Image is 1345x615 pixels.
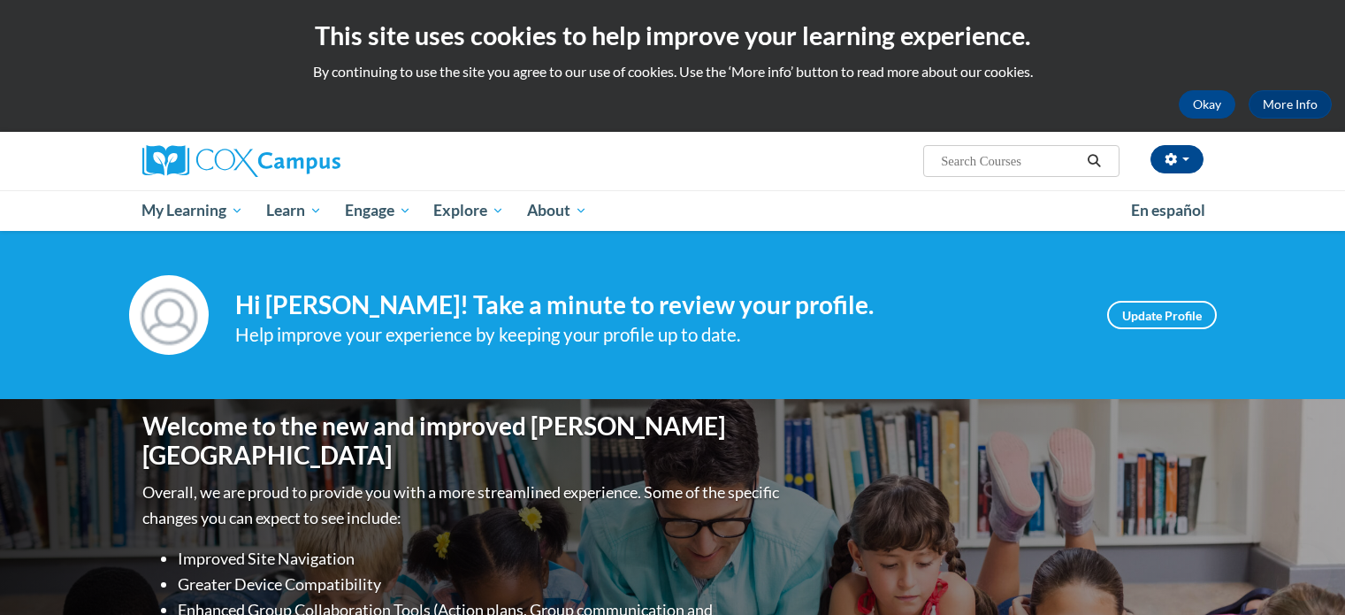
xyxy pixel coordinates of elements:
button: Okay [1179,90,1235,119]
span: En español [1131,201,1205,219]
h4: Hi [PERSON_NAME]! Take a minute to review your profile. [235,290,1081,320]
button: Search [1081,150,1107,172]
a: En español [1120,192,1217,229]
div: Main menu [116,190,1230,231]
span: My Learning [141,200,243,221]
p: By continuing to use the site you agree to our use of cookies. Use the ‘More info’ button to read... [13,62,1332,81]
h2: This site uses cookies to help improve your learning experience. [13,18,1332,53]
li: Greater Device Compatibility [178,572,783,597]
a: My Learning [131,190,256,231]
span: Learn [266,200,322,221]
div: Help improve your experience by keeping your profile up to date. [235,320,1081,350]
li: Improved Site Navigation [178,546,783,572]
h1: Welcome to the new and improved [PERSON_NAME][GEOGRAPHIC_DATA] [142,411,783,471]
a: Update Profile [1107,301,1217,329]
span: Explore [433,200,504,221]
img: Profile Image [129,275,209,355]
input: Search Courses [939,150,1081,172]
a: More Info [1249,90,1332,119]
a: Engage [333,190,423,231]
a: Cox Campus [142,145,478,177]
iframe: Button to launch messaging window [1274,544,1331,601]
img: Cox Campus [142,145,340,177]
a: Learn [255,190,333,231]
span: Engage [345,200,411,221]
p: Overall, we are proud to provide you with a more streamlined experience. Some of the specific cha... [142,480,783,531]
i:  [1086,155,1102,168]
button: Account Settings [1150,145,1204,173]
a: Explore [422,190,516,231]
span: About [527,200,587,221]
a: About [516,190,599,231]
